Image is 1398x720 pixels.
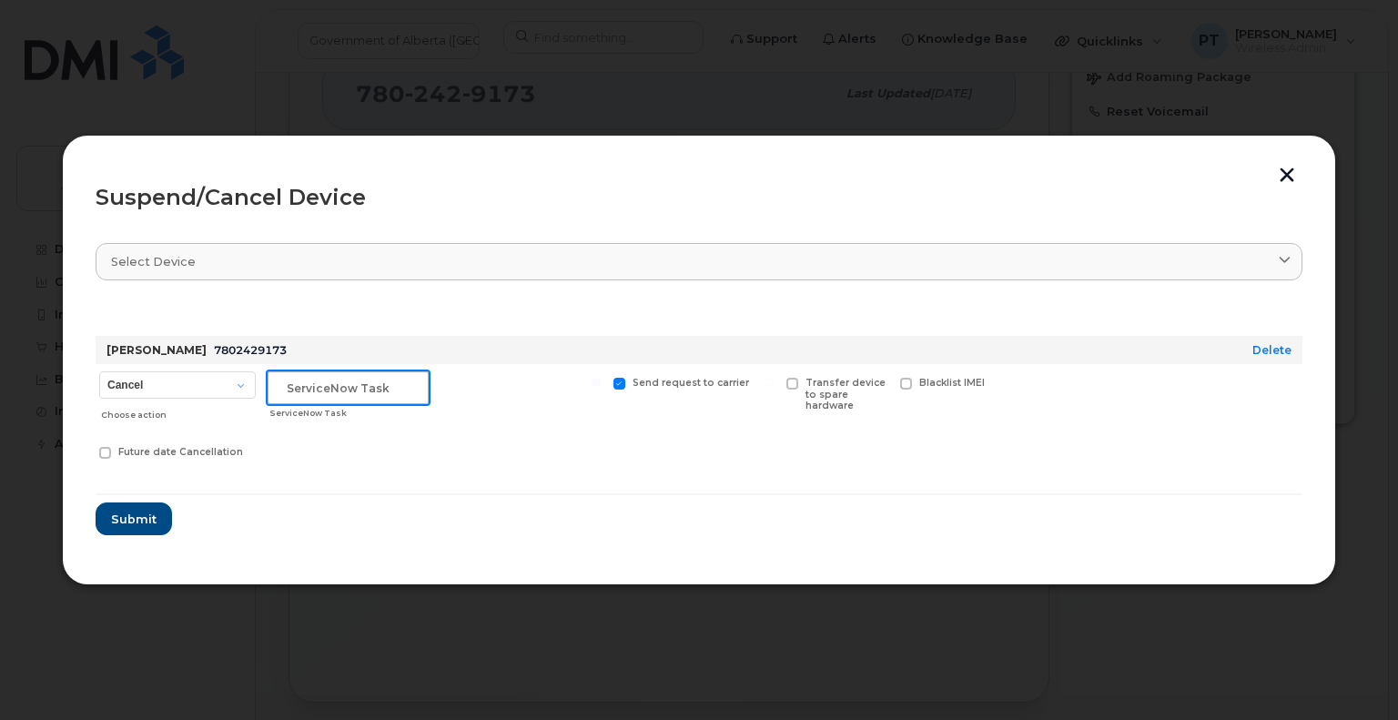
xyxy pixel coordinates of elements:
[96,187,1302,208] div: Suspend/Cancel Device
[269,406,429,421] div: ServiceNow Task
[1252,343,1292,357] a: Delete
[878,378,887,387] input: Blacklist IMEI
[633,377,749,389] span: Send request to carrier
[101,401,256,422] div: Choose action
[765,378,774,387] input: Transfer device to spare hardware
[214,343,287,357] span: 7802429173
[805,377,886,412] span: Transfer device to spare hardware
[592,378,601,387] input: Send request to carrier
[919,377,985,389] span: Blacklist IMEI
[268,371,429,404] input: ServiceNow Task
